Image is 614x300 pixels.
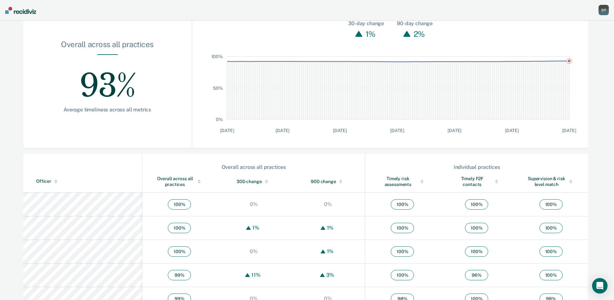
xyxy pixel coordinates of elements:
[23,171,142,193] th: Toggle SortBy
[44,40,171,54] div: Overall across all practices
[391,199,414,210] span: 100 %
[390,128,404,133] text: [DATE]
[333,128,347,133] text: [DATE]
[325,272,336,278] div: 3%
[143,164,365,170] div: Overall across all practices
[44,55,171,107] div: 93%
[276,128,289,133] text: [DATE]
[291,171,365,193] th: Toggle SortBy
[348,20,384,27] div: 30-day change
[391,270,414,280] span: 100 %
[142,171,216,193] th: Toggle SortBy
[325,225,336,231] div: 1%
[251,225,261,231] div: 1%
[155,176,204,187] div: Overall across all practices
[562,128,576,133] text: [DATE]
[527,176,575,187] div: Supervision & risk level match
[391,223,414,233] span: 100 %
[168,270,191,280] span: 99 %
[250,272,262,278] div: 11%
[539,199,563,210] span: 100 %
[465,246,488,257] span: 100 %
[220,128,234,133] text: [DATE]
[325,248,336,254] div: 1%
[397,20,433,27] div: 90-day change
[168,223,191,233] span: 100 %
[378,176,427,187] div: Timely risk assessments
[465,270,488,280] span: 96 %
[465,223,488,233] span: 100 %
[364,27,377,40] div: 1%
[465,199,488,210] span: 100 %
[599,5,609,15] div: B P
[539,270,563,280] span: 100 %
[248,248,259,254] div: 0%
[539,223,563,233] span: 100 %
[412,27,427,40] div: 2%
[229,179,278,184] div: 30D change
[448,128,461,133] text: [DATE]
[439,171,514,193] th: Toggle SortBy
[539,246,563,257] span: 100 %
[505,128,519,133] text: [DATE]
[599,5,609,15] button: BP
[36,179,139,184] div: Officer
[168,246,191,257] span: 100 %
[5,7,36,14] img: Recidiviz
[365,171,439,193] th: Toggle SortBy
[514,171,588,193] th: Toggle SortBy
[452,176,501,187] div: Timely F2F contacts
[304,179,352,184] div: 90D change
[592,278,608,294] div: Open Intercom Messenger
[44,107,171,113] div: Average timeliness across all metrics
[391,246,414,257] span: 100 %
[248,201,259,207] div: 0%
[366,164,588,170] div: Individual practices
[168,199,191,210] span: 100 %
[322,201,334,207] div: 0%
[216,171,291,193] th: Toggle SortBy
